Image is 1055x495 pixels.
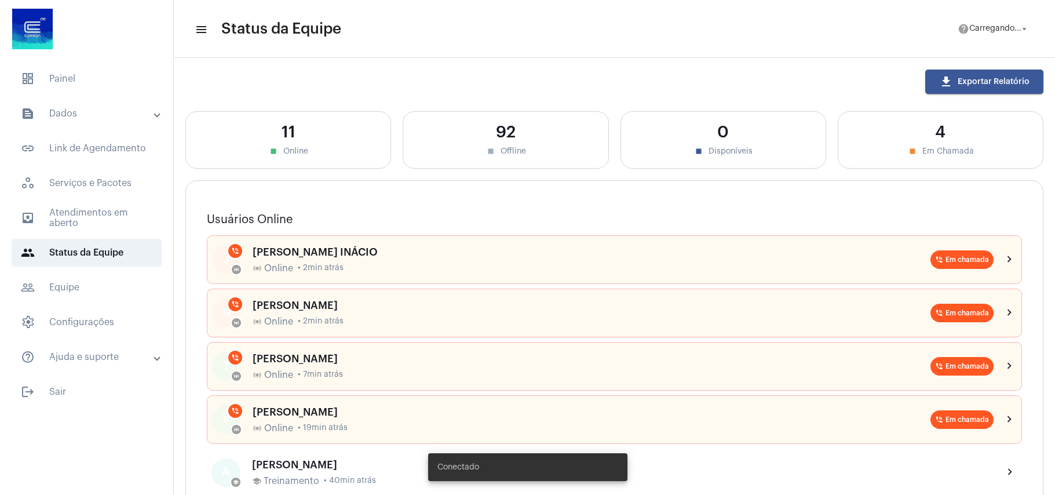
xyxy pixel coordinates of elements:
span: Status da Equipe [12,239,162,267]
mat-icon: arrow_drop_down [1019,24,1030,34]
div: T [212,352,241,381]
span: • 19min atrás [298,424,348,432]
mat-icon: phone_in_talk [935,309,943,317]
mat-icon: online_prediction [233,373,239,379]
mat-icon: phone_in_talk [231,247,239,255]
mat-icon: sidenav icon [195,23,206,37]
mat-icon: online_prediction [233,427,239,432]
mat-expansion-panel-header: sidenav iconDados [7,100,173,128]
button: Carregando... [951,17,1036,41]
mat-icon: online_prediction [233,267,239,272]
span: Treinamento [264,476,319,486]
span: • 2min atrás [298,264,344,272]
button: Exportar Relatório [925,70,1043,94]
mat-icon: school [252,476,261,486]
mat-icon: sidenav icon [21,211,35,225]
span: Carregando... [969,25,1021,33]
span: sidenav icon [21,315,35,329]
mat-icon: phone_in_talk [935,416,943,424]
mat-icon: online_prediction [253,424,262,433]
mat-icon: stop [693,146,704,156]
span: Exportar Relatório [939,78,1030,86]
div: [PERSON_NAME] [252,459,994,471]
span: • 2min atrás [298,317,344,326]
mat-chip: Em chamada [930,410,994,429]
mat-icon: sidenav icon [21,350,35,364]
mat-chip: Em chamada [930,357,994,376]
mat-icon: chevron_right [1003,413,1017,427]
span: • 40min atrás [324,476,376,485]
mat-icon: phone_in_talk [231,407,239,415]
span: Equipe [12,274,162,301]
img: d4669ae0-8c07-2337-4f67-34b0df7f5ae4.jpeg [9,6,56,52]
mat-icon: online_prediction [253,317,262,326]
div: 92 [415,123,596,141]
mat-icon: school [233,479,239,485]
div: 11 [198,123,379,141]
span: Status da Equipe [221,20,341,38]
mat-icon: stop [485,146,496,156]
mat-icon: online_prediction [253,264,262,273]
div: A [211,458,240,487]
mat-icon: chevron_right [1003,306,1017,320]
div: Offline [415,146,596,156]
span: Serviços e Pacotes [12,169,162,197]
div: J [212,245,241,274]
mat-icon: online_prediction [253,370,262,380]
span: Online [264,423,293,434]
mat-icon: sidenav icon [21,385,35,399]
mat-icon: sidenav icon [21,246,35,260]
mat-icon: sidenav icon [21,107,35,121]
mat-chip: Em chamada [930,304,994,322]
span: • 7min atrás [298,370,343,379]
h3: Usuários Online [207,213,1022,226]
mat-icon: sidenav icon [21,281,35,294]
mat-icon: sidenav icon [21,141,35,155]
div: 0 [633,123,814,141]
div: Online [198,146,379,156]
mat-icon: help [958,23,969,35]
mat-expansion-panel-header: sidenav iconAjuda e suporte [7,343,173,371]
mat-icon: download [939,75,953,89]
div: Disponíveis [633,146,814,156]
div: [PERSON_NAME] [253,353,930,365]
mat-icon: online_prediction [233,320,239,326]
span: Sair [12,378,162,406]
mat-icon: phone_in_talk [935,362,943,370]
mat-icon: chevron_right [1003,253,1017,267]
mat-panel-title: Dados [21,107,155,121]
div: [PERSON_NAME] INÁCIO [253,246,930,258]
mat-icon: phone_in_talk [935,256,943,264]
span: sidenav icon [21,176,35,190]
span: Atendimentos em aberto [12,204,162,232]
span: Online [264,316,293,327]
mat-icon: stop [907,146,918,156]
div: N [212,299,241,327]
span: sidenav icon [21,72,35,86]
span: Online [264,263,293,274]
div: 4 [850,123,1031,141]
mat-icon: phone_in_talk [231,354,239,362]
mat-icon: stop [268,146,279,156]
mat-icon: chevron_right [1003,359,1017,373]
mat-chip: Em chamada [930,250,994,269]
div: V [212,405,241,434]
div: [PERSON_NAME] [253,300,930,311]
div: Em Chamada [850,146,1031,156]
span: Configurações [12,308,162,336]
span: Painel [12,65,162,93]
mat-icon: chevron_right [1003,465,1017,479]
div: [PERSON_NAME] [253,406,930,418]
span: Online [264,370,293,380]
mat-panel-title: Ajuda e suporte [21,350,155,364]
mat-icon: phone_in_talk [231,300,239,308]
span: Conectado [437,461,479,473]
span: Link de Agendamento [12,134,162,162]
